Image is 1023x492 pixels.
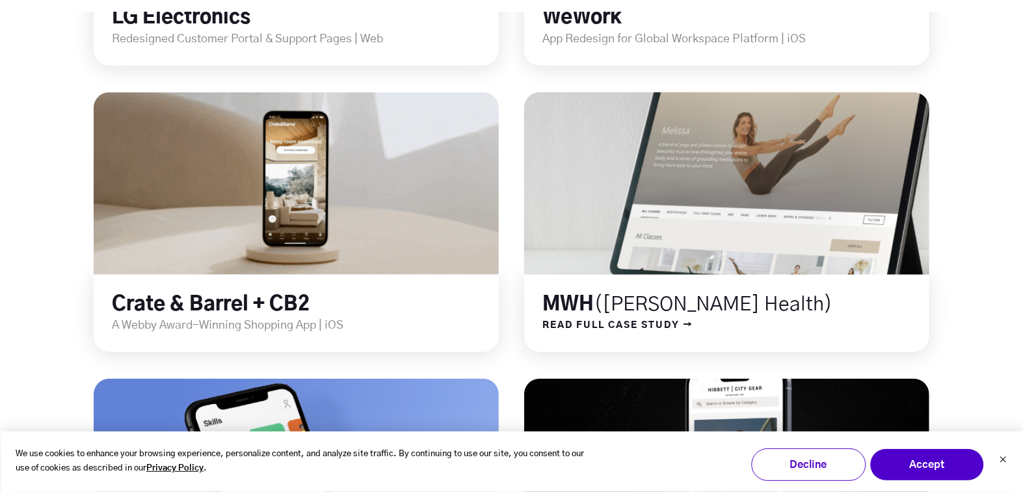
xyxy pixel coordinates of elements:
[751,448,866,481] button: Decline
[542,295,832,314] a: MWH([PERSON_NAME] Health)
[542,31,929,48] p: App Redesign for Global Workspace Platform | iOS
[524,92,929,353] div: long term stock exchange (ltse)
[94,92,499,353] div: long term stock exchange (ltse)
[112,317,499,334] p: A Webby Award-Winning Shopping App | iOS
[870,448,984,481] button: Accept
[146,461,204,476] a: Privacy Policy
[112,295,310,314] a: Crate & Barrel + CB2
[112,31,499,48] p: Redesigned Customer Portal & Support Pages | Web
[112,8,250,27] a: LG Electronics
[524,317,693,334] a: READ FULL CASE STUDY →
[999,454,1007,468] button: Dismiss cookie banner
[594,295,832,314] span: ([PERSON_NAME] Health)
[542,8,622,27] a: WeWork
[16,447,598,477] p: We use cookies to enhance your browsing experience, personalize content, and analyze site traffic...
